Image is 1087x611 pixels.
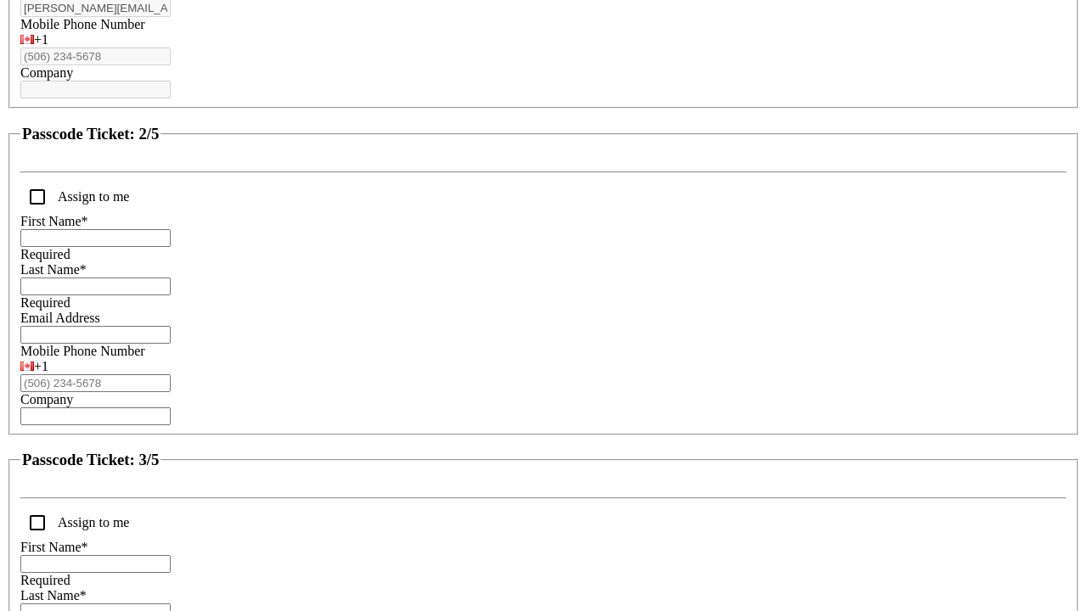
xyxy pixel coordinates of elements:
h3: Passcode Ticket: 2/5 [22,125,159,143]
label: First Name* [20,214,88,228]
h3: Passcode Ticket: 3/5 [22,451,159,469]
label: Last Name* [20,262,87,277]
label: Mobile Phone Number [20,17,145,31]
input: (506) 234-5678 [20,374,171,392]
label: Assign to me [54,189,129,205]
label: Last Name* [20,588,87,603]
label: Email Address [20,311,100,325]
tr-error: Required [20,247,1067,262]
label: Assign to me [54,515,129,530]
tr-error: Required [20,573,1067,588]
tr-error: Required [20,295,1067,311]
label: Company [20,392,73,406]
label: Company [20,65,73,80]
input: (506) 234-5678 [20,48,171,65]
label: Mobile Phone Number [20,344,145,358]
label: First Name* [20,540,88,554]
